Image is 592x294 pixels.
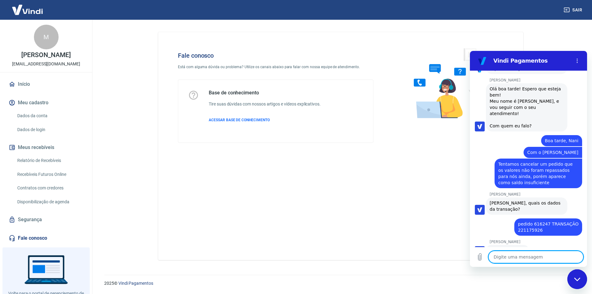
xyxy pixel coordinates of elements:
[15,168,85,181] a: Recebíveis Futuros Online
[7,141,85,154] button: Meus recebíveis
[15,110,85,122] a: Dados da conta
[15,196,85,208] a: Disponibilização de agenda
[118,281,153,286] a: Vindi Pagamentos
[209,90,321,96] h5: Base de conhecimento
[7,77,85,91] a: Início
[15,154,85,167] a: Relatório de Recebíveis
[470,51,587,267] iframe: Janela de mensagens
[7,213,85,226] a: Segurança
[7,0,47,19] img: Vindi
[401,42,495,124] img: Fale conosco
[567,269,587,289] iframe: Botão para abrir a janela de mensagens, conversa em andamento
[15,182,85,194] a: Contratos com credores
[21,52,71,58] p: [PERSON_NAME]
[209,101,321,107] h6: Tire suas dúvidas com nossos artigos e vídeos explicativos.
[34,25,59,49] div: M
[209,117,321,123] a: ACESSAR BASE DE CONHECIMENTO
[7,231,85,245] a: Fale conosco
[562,4,585,16] button: Sair
[178,64,373,70] p: Está com alguma dúvida ou problema? Utilize os canais abaixo para falar com nossa equipe de atend...
[209,118,270,122] span: ACESSAR BASE DE CONHECIMENTO
[15,123,85,136] a: Dados de login
[7,96,85,110] button: Meu cadastro
[178,52,373,59] h4: Fale conosco
[12,61,80,67] p: [EMAIL_ADDRESS][DOMAIN_NAME]
[104,280,577,287] p: 2025 ©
